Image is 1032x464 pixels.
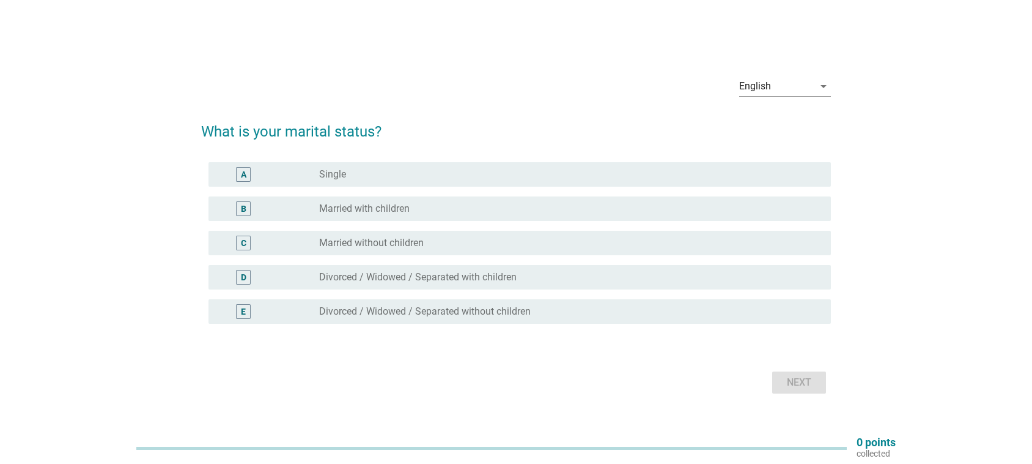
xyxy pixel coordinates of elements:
[857,437,896,448] p: 0 points
[319,168,346,181] label: Single
[201,108,830,143] h2: What is your marital status?
[241,203,246,215] div: B
[319,271,517,283] label: Divorced / Widowed / Separated with children
[319,237,424,249] label: Married without children
[816,79,831,94] i: arrow_drop_down
[319,203,410,215] label: Married with children
[319,305,531,318] label: Divorced / Widowed / Separated without children
[739,81,771,92] div: English
[241,271,246,284] div: D
[241,237,246,250] div: C
[857,448,896,459] p: collected
[241,305,246,318] div: E
[241,168,246,181] div: A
